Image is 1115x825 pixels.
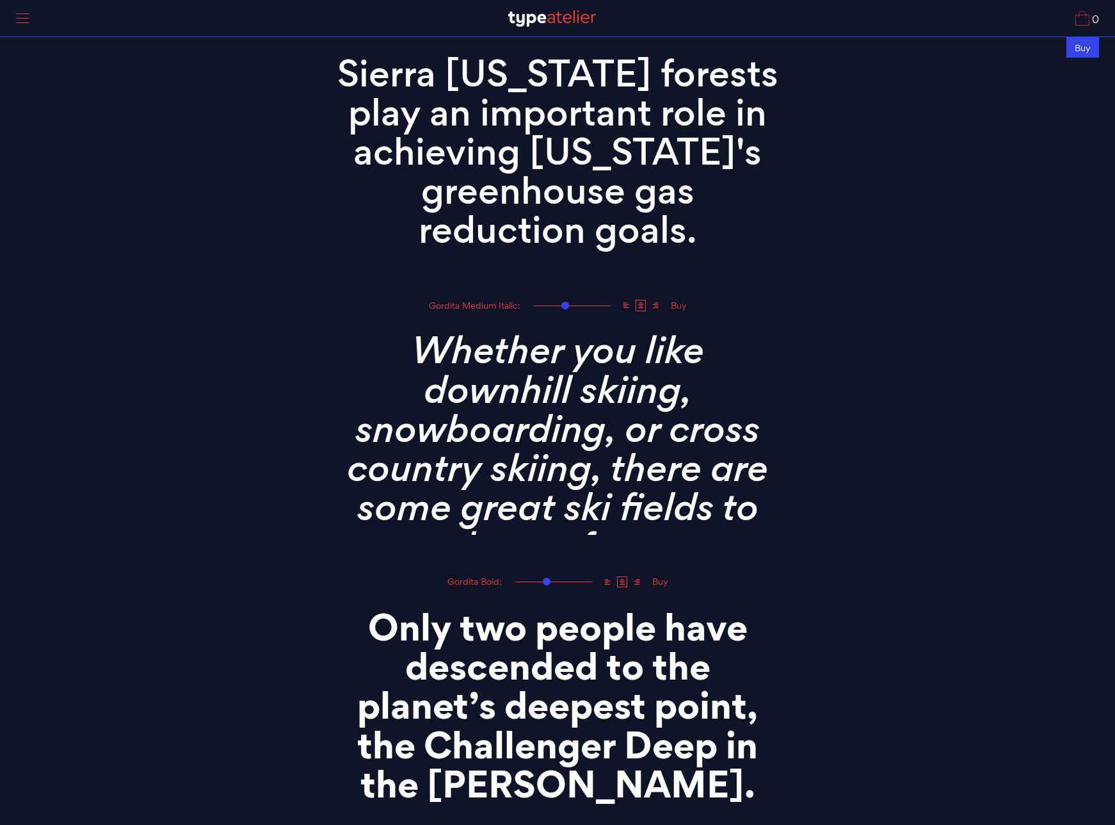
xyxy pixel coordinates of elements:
img: TA_Logo.svg [508,10,596,27]
div: Buy [1066,37,1099,58]
span: 0 [1089,15,1099,26]
div: Gordita Medium Italic: [424,301,525,311]
div: Buy [647,577,673,587]
textarea: Only two people have descended to the planet’s deepest point, the Challenger Deep in the [PERSON_... [333,589,782,812]
textarea: Whether you like downhill skiing, snowboarding, or cross country skiing, there are some great ski... [333,313,782,535]
div: Gordita Bold: [442,577,507,587]
a: 0 [1075,11,1099,26]
img: Cart_Icon.svg [1075,11,1089,26]
div: Buy [666,301,692,311]
textarea: Sierra [US_STATE] forests play an important role in achieving [US_STATE]'s greenhouse gas reducti... [333,37,782,259]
